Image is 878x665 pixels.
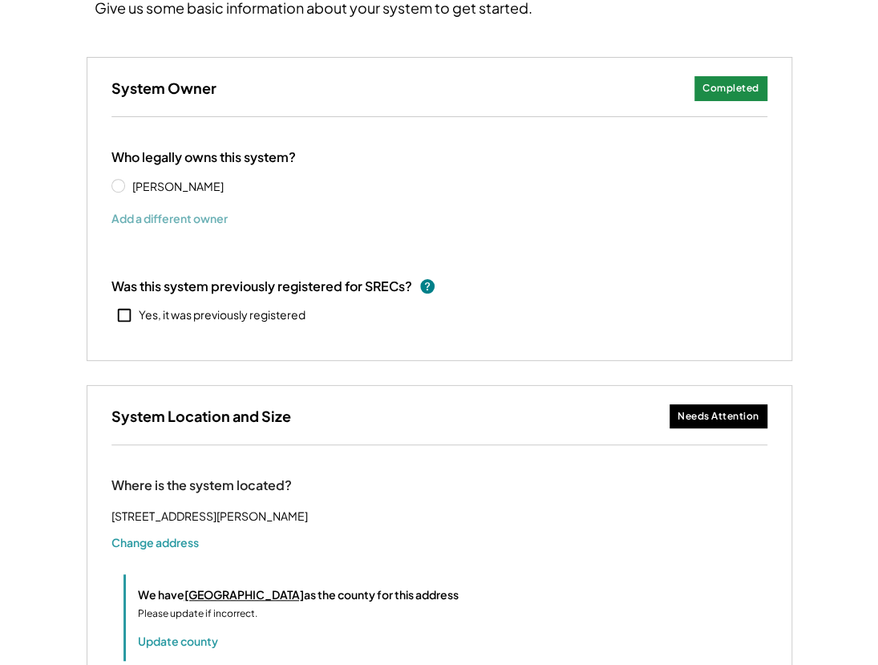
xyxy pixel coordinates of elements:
div: [STREET_ADDRESS][PERSON_NAME] [111,506,308,526]
h3: System Owner [111,79,216,97]
div: Completed [702,82,759,95]
button: Add a different owner [111,206,228,230]
div: Who legally owns this system? [111,149,296,166]
div: Where is the system located? [111,477,292,494]
div: We have as the county for this address [138,586,459,603]
u: [GEOGRAPHIC_DATA] [184,587,304,602]
div: Was this system previously registered for SRECs? [111,278,412,295]
div: Yes, it was previously registered [139,307,305,323]
button: Update county [138,633,218,649]
div: Please update if incorrect. [138,606,257,621]
button: Change address [111,534,199,550]
h3: System Location and Size [111,407,291,425]
div: Needs Attention [678,410,759,424]
label: [PERSON_NAME] [127,180,272,192]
